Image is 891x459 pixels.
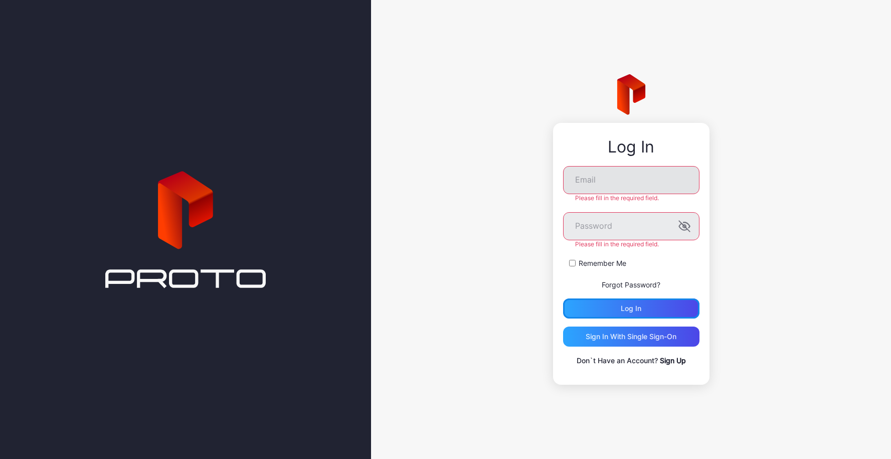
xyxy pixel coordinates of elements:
[563,166,699,194] input: Email
[579,258,626,268] label: Remember Me
[563,327,699,347] button: Sign in With Single Sign-On
[563,298,699,319] button: Log in
[660,356,686,365] a: Sign Up
[602,280,660,289] a: Forgot Password?
[563,212,699,240] input: Password
[563,138,699,156] div: Log In
[563,355,699,367] p: Don`t Have an Account?
[563,194,699,202] div: Please fill in the required field.
[586,333,676,341] div: Sign in With Single Sign-On
[563,240,699,248] div: Please fill in the required field.
[678,220,690,232] button: Password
